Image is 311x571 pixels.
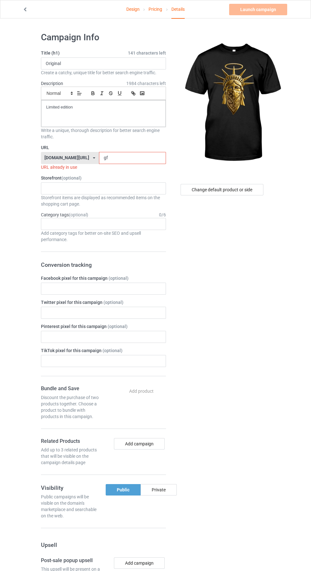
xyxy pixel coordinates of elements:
span: (optional) [62,175,82,180]
label: Facebook pixel for this campaign [41,275,166,281]
div: Storefront items are displayed as recommended items on the shopping cart page. [41,194,166,207]
button: Add campaign [114,438,165,450]
label: TikTok pixel for this campaign [41,347,166,354]
div: Private [141,484,177,496]
div: Public [106,484,141,496]
h4: Post-sale popup upsell [41,557,101,564]
div: Discount the purchase of two products together. Choose a product to bundle with products in this ... [41,394,101,420]
h3: Visibility [41,484,101,491]
div: URL already in use [41,164,166,170]
span: 141 characters left [128,50,166,56]
span: (optional) [103,300,123,305]
span: (optional) [109,276,129,281]
span: (optional) [69,212,88,217]
h1: Campaign Info [41,32,166,43]
h3: Conversion tracking [41,261,166,268]
a: Design [126,0,140,18]
div: Add up to 3 related products that will be visible on the campaign details page [41,447,101,466]
label: Description [41,81,63,86]
span: (optional) [108,324,128,329]
div: 0 / 6 [159,212,166,218]
div: Details [171,0,185,19]
label: Category tags [41,212,88,218]
label: URL [41,144,166,151]
div: Create a catchy, unique title for better search engine traffic. [41,69,166,76]
span: 1984 characters left [126,80,166,87]
label: Twitter pixel for this campaign [41,299,166,305]
label: Storefront [41,175,166,181]
label: Title (h1) [41,50,166,56]
button: Add campaign [114,557,165,569]
p: Limited edition [46,104,161,110]
div: [DOMAIN_NAME][URL] [44,155,89,160]
label: Pinterest pixel for this campaign [41,323,166,330]
div: Write a unique, thorough description for better search engine traffic. [41,127,166,140]
h4: Related Products [41,438,101,445]
div: Change default product or side [181,184,263,195]
span: (optional) [103,348,122,353]
h3: Upsell [41,541,166,548]
a: Pricing [149,0,162,18]
div: Add category tags for better on-site SEO and upsell performance. [41,230,166,243]
h4: Bundle and Save [41,385,101,392]
div: Public campaigns will be visible on the domain's marketplace and searchable on the web. [41,494,101,519]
